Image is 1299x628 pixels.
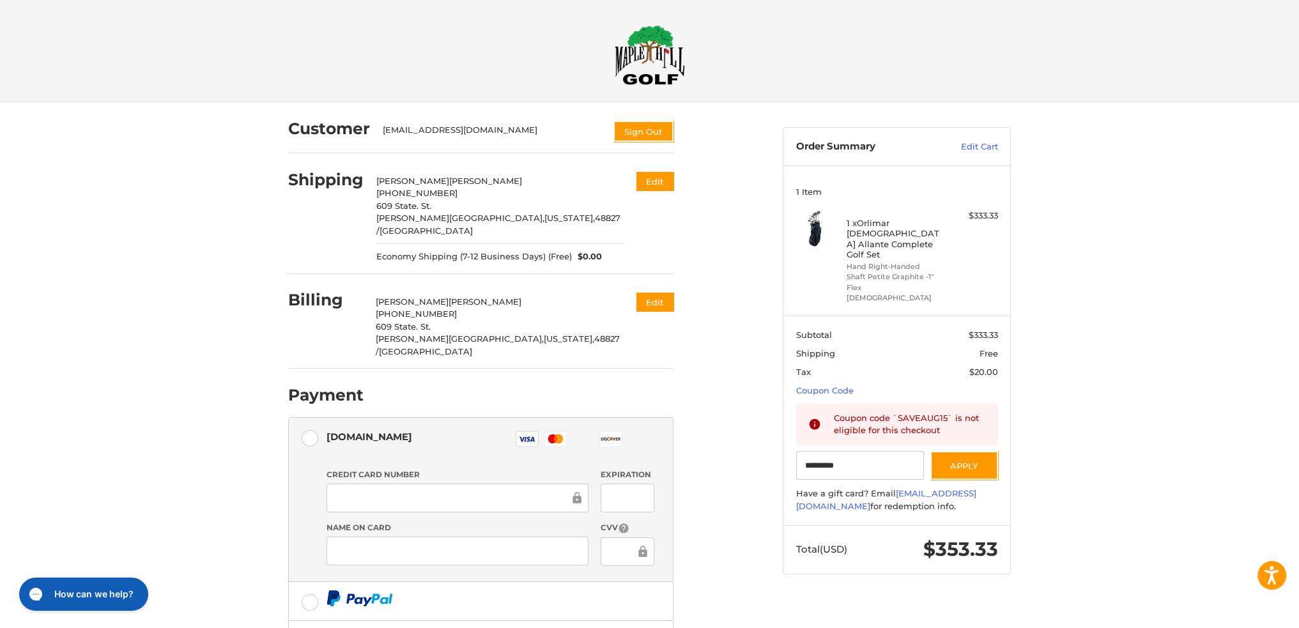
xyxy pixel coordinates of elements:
div: Have a gift card? Email for redemption info. [796,487,998,512]
span: $353.33 [923,537,998,561]
button: Sign Out [613,121,673,142]
h3: Order Summary [796,141,934,153]
div: $333.33 [948,210,998,222]
span: Total (USD) [796,543,847,555]
span: [PHONE_NUMBER] [376,309,457,319]
div: Coupon code `SAVEAUG15` is not eligible for this checkout [834,412,986,437]
img: Maple Hill Golf [615,25,685,85]
h4: 1 x Orlimar [DEMOGRAPHIC_DATA] Allante Complete Golf Set [847,218,944,259]
a: Coupon Code [796,385,854,395]
span: Free [980,348,998,358]
span: Economy Shipping (7-12 Business Days) (Free) [376,250,572,263]
span: $0.00 [572,250,603,263]
span: [PERSON_NAME][GEOGRAPHIC_DATA], [376,333,544,344]
button: Edit [636,172,673,190]
span: 609 State. St. [376,321,431,332]
h2: Payment [288,385,364,405]
span: [US_STATE], [544,213,595,223]
span: [PERSON_NAME] [376,176,449,186]
span: [GEOGRAPHIC_DATA] [380,226,473,236]
li: Flex [DEMOGRAPHIC_DATA] [847,282,944,303]
span: [PERSON_NAME] [376,296,449,307]
span: 48827 / [376,213,620,236]
h3: 1 Item [796,187,998,197]
h2: Billing [288,290,363,310]
span: 609 State. St. [376,201,431,211]
span: [PERSON_NAME][GEOGRAPHIC_DATA], [376,213,544,223]
span: $20.00 [969,367,998,377]
h2: Shipping [288,170,364,190]
div: [EMAIL_ADDRESS][DOMAIN_NAME] [383,124,601,142]
a: [EMAIL_ADDRESS][DOMAIN_NAME] [796,488,976,511]
input: Gift Certificate or Coupon Code [796,451,925,480]
div: [DOMAIN_NAME] [327,426,412,447]
li: Hand Right-Handed [847,261,944,272]
span: [PERSON_NAME] [449,176,522,186]
button: Edit [636,293,673,311]
span: Shipping [796,348,835,358]
button: Apply [930,451,998,480]
iframe: Google Customer Reviews [1194,594,1299,628]
label: Name on Card [327,522,588,533]
span: Tax [796,367,811,377]
li: Shaft Petite Graphite -1" [847,272,944,282]
span: [GEOGRAPHIC_DATA] [379,346,472,356]
iframe: Gorgias live chat messenger [13,573,151,615]
h2: Customer [288,119,370,139]
span: $333.33 [969,330,998,340]
span: 48827 / [376,333,620,356]
span: [PHONE_NUMBER] [376,188,457,198]
label: CVV [601,522,654,534]
label: Credit Card Number [327,469,588,480]
a: Edit Cart [934,141,998,153]
span: [PERSON_NAME] [449,296,521,307]
span: [US_STATE], [544,333,594,344]
img: PayPal icon [327,590,393,606]
span: Subtotal [796,330,832,340]
label: Expiration [601,469,654,480]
